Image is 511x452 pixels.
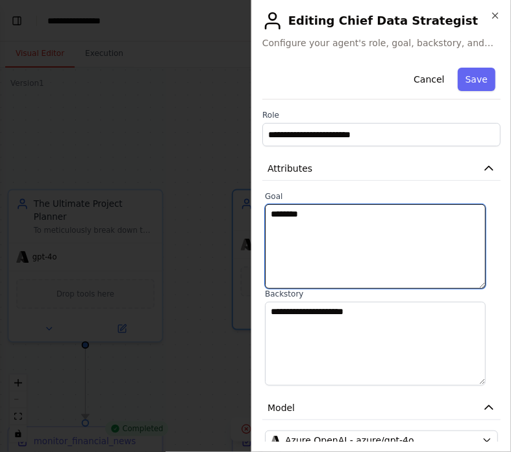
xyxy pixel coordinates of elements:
button: Attributes [262,157,501,181]
label: Backstory [265,289,498,299]
button: Model [262,396,501,420]
label: Goal [265,191,498,202]
button: Azure OpenAI - azure/gpt-4o [265,431,498,450]
span: Attributes [268,162,312,175]
span: Model [268,401,295,414]
button: Save [458,68,495,91]
span: Configure your agent's role, goal, backstory, and model settings. [262,36,501,49]
span: Azure OpenAI - azure/gpt-4o [285,434,414,447]
button: Cancel [406,68,452,91]
label: Role [262,110,501,120]
h2: Editing Chief Data Strategist [262,10,501,31]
